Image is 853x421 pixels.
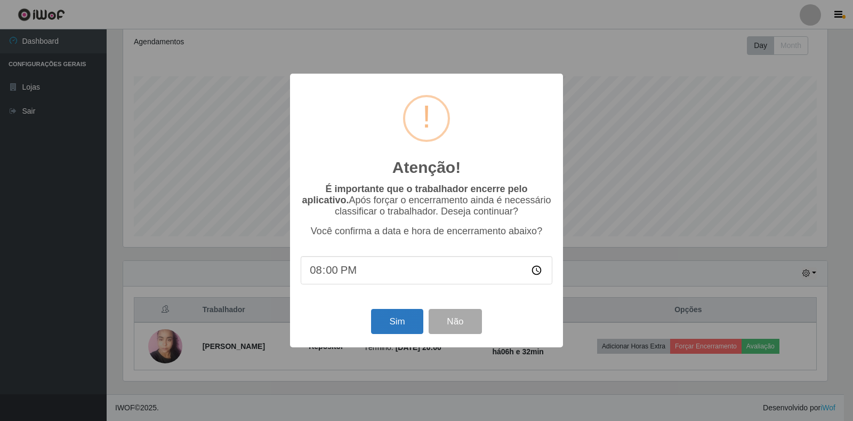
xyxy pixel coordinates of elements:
[301,226,552,237] p: Você confirma a data e hora de encerramento abaixo?
[392,158,461,177] h2: Atenção!
[301,184,552,217] p: Após forçar o encerramento ainda é necessário classificar o trabalhador. Deseja continuar?
[302,184,527,205] b: É importante que o trabalhador encerre pelo aplicativo.
[429,309,481,334] button: Não
[371,309,423,334] button: Sim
